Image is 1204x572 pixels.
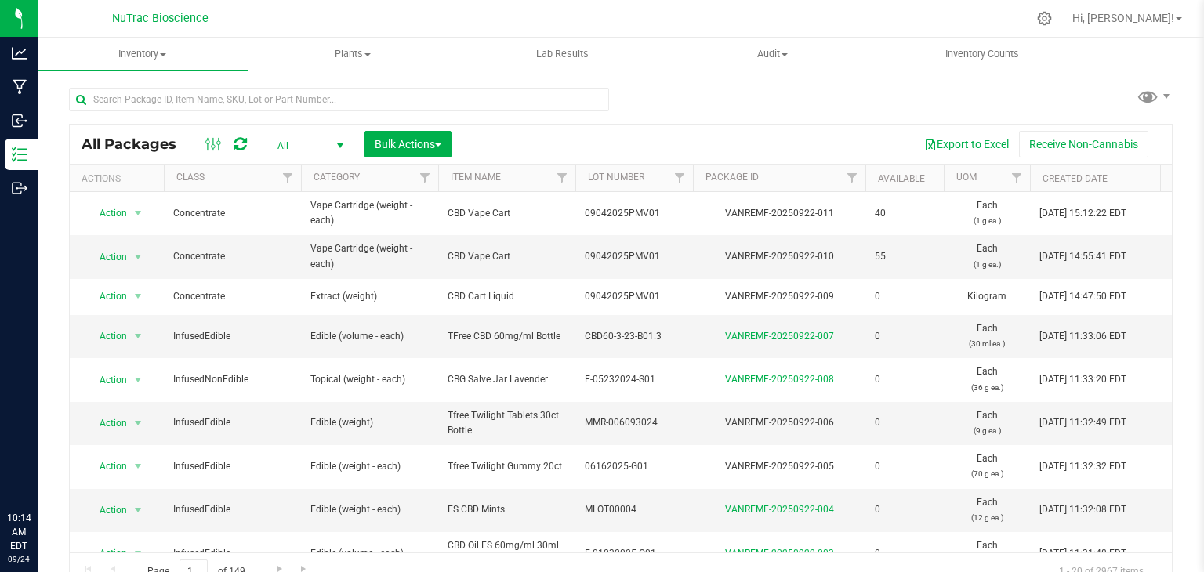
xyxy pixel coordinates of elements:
[448,502,566,517] span: FS CBD Mints
[953,408,1021,438] span: Each
[668,47,876,61] span: Audit
[173,546,292,561] span: InfusedEdible
[85,285,128,307] span: Action
[310,459,429,474] span: Edible (weight - each)
[412,165,438,191] a: Filter
[1072,12,1174,24] span: Hi, [PERSON_NAME]!
[1035,11,1054,26] div: Manage settings
[82,173,158,184] div: Actions
[310,546,429,561] span: Edible (volume - each)
[914,131,1019,157] button: Export to Excel
[1019,131,1148,157] button: Receive Non-Cannabis
[129,499,148,521] span: select
[953,466,1021,481] p: (70 g ea.)
[667,165,693,191] a: Filter
[85,455,128,477] span: Action
[448,249,566,264] span: CBD Vape Cart
[585,546,684,561] span: F-01032025-O01
[705,172,759,183] a: Package ID
[725,331,834,342] a: VANREMF-20250922-007
[725,374,834,385] a: VANREMF-20250922-008
[953,495,1021,525] span: Each
[448,289,566,304] span: CBD Cart Liquid
[840,165,865,191] a: Filter
[875,502,934,517] span: 0
[248,47,457,61] span: Plants
[725,504,834,515] a: VANREMF-20250922-004
[310,415,429,430] span: Edible (weight)
[875,206,934,221] span: 40
[310,241,429,271] span: Vape Cartridge (weight - each)
[667,38,877,71] a: Audit
[953,198,1021,228] span: Each
[129,246,148,268] span: select
[12,180,27,196] inline-svg: Outbound
[176,172,205,183] a: Class
[875,329,934,344] span: 0
[173,415,292,430] span: InfusedEdible
[448,459,566,474] span: Tfree Twilight Gummy 20ct
[1039,289,1126,304] span: [DATE] 14:47:50 EDT
[953,321,1021,351] span: Each
[953,380,1021,395] p: (36 g ea.)
[691,459,868,474] div: VANREMF-20250922-005
[588,172,644,183] a: Lot Number
[173,206,292,221] span: Concentrate
[877,38,1087,71] a: Inventory Counts
[85,325,128,347] span: Action
[875,546,934,561] span: 0
[38,47,248,61] span: Inventory
[1043,173,1108,184] a: Created Date
[310,502,429,517] span: Edible (weight - each)
[725,548,834,559] a: VANREMF-20250922-003
[173,459,292,474] span: InfusedEdible
[310,372,429,387] span: Topical (weight - each)
[275,165,301,191] a: Filter
[875,289,934,304] span: 0
[875,459,934,474] span: 0
[953,423,1021,438] p: (9 g ea.)
[1039,372,1126,387] span: [DATE] 11:33:20 EDT
[1039,415,1126,430] span: [DATE] 11:32:49 EDT
[173,329,292,344] span: InfusedEdible
[953,538,1021,568] span: Each
[448,372,566,387] span: CBG Salve Jar Lavender
[878,173,925,184] a: Available
[448,329,566,344] span: TFree CBD 60mg/ml Bottle
[585,329,684,344] span: CBD60-3-23-B01.3
[953,213,1021,228] p: (1 g ea.)
[314,172,360,183] a: Category
[310,198,429,228] span: Vape Cartridge (weight - each)
[85,412,128,434] span: Action
[875,372,934,387] span: 0
[953,257,1021,272] p: (1 g ea.)
[129,542,148,564] span: select
[1039,329,1126,344] span: [DATE] 11:33:06 EDT
[451,172,501,183] a: Item Name
[129,325,148,347] span: select
[875,415,934,430] span: 0
[16,447,63,494] iframe: Resource center
[953,364,1021,394] span: Each
[691,206,868,221] div: VANREMF-20250922-011
[953,451,1021,481] span: Each
[953,289,1021,304] span: Kilogram
[1039,249,1126,264] span: [DATE] 14:55:41 EDT
[85,202,128,224] span: Action
[112,12,209,25] span: NuTrac Bioscience
[129,369,148,391] span: select
[1004,165,1030,191] a: Filter
[38,38,248,71] a: Inventory
[1039,459,1126,474] span: [DATE] 11:32:32 EDT
[12,45,27,61] inline-svg: Analytics
[69,88,609,111] input: Search Package ID, Item Name, SKU, Lot or Part Number...
[173,289,292,304] span: Concentrate
[585,502,684,517] span: MLOT00004
[375,138,441,150] span: Bulk Actions
[924,47,1040,61] span: Inventory Counts
[953,510,1021,525] p: (12 g ea.)
[585,415,684,430] span: MMR-006093024
[448,206,566,221] span: CBD Vape Cart
[953,336,1021,351] p: (30 ml ea.)
[12,113,27,129] inline-svg: Inbound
